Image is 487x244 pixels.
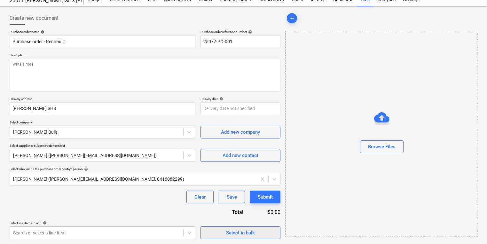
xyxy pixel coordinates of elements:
p: Delivery address [10,97,195,102]
div: Submit [258,193,273,201]
input: Document name [10,35,195,48]
div: Select who will be the purchase order contact person [10,167,280,171]
button: Submit [250,191,280,203]
p: Select supplier or subcontractor contact [10,144,195,149]
button: Save [219,191,245,203]
div: Browse Files [286,31,478,237]
span: help [39,30,44,34]
button: Select in bulk [200,226,280,239]
input: Order number [200,35,280,48]
input: Delivery address [10,102,195,115]
span: help [218,97,223,101]
p: Select company [10,120,195,126]
span: help [247,30,252,34]
div: Add new contact [223,151,258,160]
button: Add new contact [200,149,280,162]
div: Save [227,193,237,201]
span: add [288,14,296,22]
button: Add new company [200,126,280,138]
span: help [83,167,88,171]
div: Clear [194,193,206,201]
button: Browse Files [360,140,404,153]
div: Select in bulk [226,229,255,237]
iframe: Chat Widget [455,213,487,244]
span: Create new document [10,14,59,22]
div: Purchase order name [10,30,195,34]
div: Select line-items to add [10,221,195,225]
div: Purchase order reference number [200,30,280,34]
span: help [42,221,47,225]
input: Delivery date not specified [200,102,280,115]
div: $0.00 [254,209,280,216]
div: Browse Files [368,143,396,151]
button: Clear [186,191,214,203]
div: Total [197,209,254,216]
div: Delivery date [200,97,280,101]
div: Add new company [221,128,260,136]
p: Description [10,53,280,59]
